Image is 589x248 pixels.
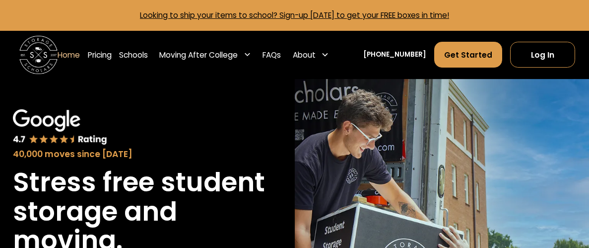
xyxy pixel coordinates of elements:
a: Schools [119,41,148,68]
a: Get Started [434,42,503,68]
div: 40,000 moves since [DATE] [13,148,282,161]
img: Google 4.7 star rating [13,109,107,146]
div: About [293,49,316,61]
a: Log In [510,42,576,68]
a: Pricing [88,41,112,68]
a: FAQs [262,41,281,68]
a: Home [58,41,80,68]
div: Moving After College [155,41,255,68]
div: About [289,41,333,68]
div: Moving After College [159,49,238,61]
a: Looking to ship your items to school? Sign-up [DATE] to get your FREE boxes in time! [140,10,449,20]
img: Storage Scholars main logo [19,36,58,74]
a: [PHONE_NUMBER] [363,50,426,60]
